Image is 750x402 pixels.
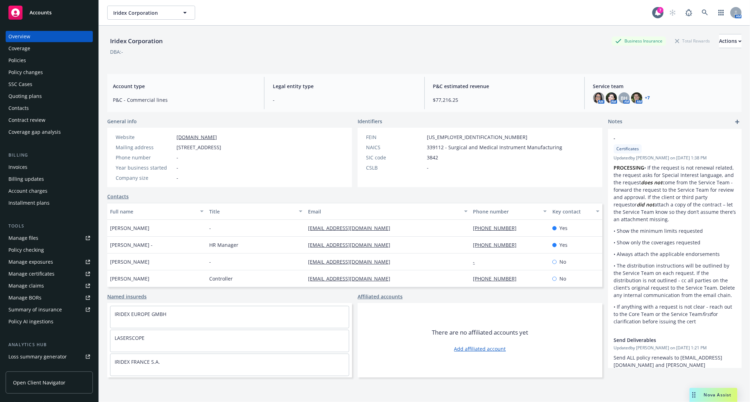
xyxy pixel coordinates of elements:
a: Contacts [107,193,129,200]
a: Manage files [6,232,93,244]
a: Billing updates [6,173,93,185]
span: - [427,164,429,171]
a: Contract review [6,114,93,126]
p: • The distribution instructions will be outlined by the Service Team on each request. If the dist... [614,262,736,299]
div: Policies [8,55,26,66]
div: Mailing address [116,144,174,151]
span: Updated by [PERSON_NAME] on [DATE] 1:38 PM [614,155,736,161]
a: Quoting plans [6,91,93,102]
span: $77,216.25 [433,96,576,104]
em: did not [637,201,654,208]
a: [EMAIL_ADDRESS][DOMAIN_NAME] [308,242,396,248]
a: Loss summary generator [6,351,93,362]
span: Open Client Navigator [13,379,65,386]
a: Named insureds [107,293,147,300]
a: Policies [6,55,93,66]
a: Report a Bug [682,6,696,20]
span: - [177,154,178,161]
div: Manage claims [8,280,44,291]
span: - [177,174,178,182]
a: Coverage gap analysis [6,126,93,138]
a: Coverage [6,43,93,54]
div: Manage certificates [8,268,55,279]
div: Manage files [8,232,38,244]
div: Send DeliverablesUpdatedby [PERSON_NAME] on [DATE] 1:21 PMSend ALL policy renewals to [EMAIL_ADDR... [608,331,742,382]
a: Start snowing [666,6,680,20]
div: Invoices [8,162,27,173]
div: Iridex Corporation [107,37,166,46]
div: Billing [6,152,93,159]
a: Manage certificates [6,268,93,279]
a: Installment plans [6,197,93,209]
a: IRIDEX FRANCE S.A. [115,358,160,365]
div: Company size [116,174,174,182]
span: - [273,96,416,104]
div: SIC code [366,154,424,161]
p: • If anything with a request is not clear - reach out to the Core Team or the Service Team for cl... [614,303,736,325]
a: [EMAIL_ADDRESS][DOMAIN_NAME] [308,275,396,282]
div: Manage exposures [8,256,53,268]
a: Overview [6,31,93,42]
div: Policy AI ingestions [8,316,53,327]
a: Policy AI ingestions [6,316,93,327]
span: Iridex Corporation [113,9,174,17]
button: Email [305,203,470,220]
div: Policy changes [8,67,43,78]
div: Year business started [116,164,174,171]
span: Send ALL policy renewals to [EMAIL_ADDRESS][DOMAIN_NAME] and [PERSON_NAME] [EMAIL_ADDRESS][DOMAIN... [614,354,722,376]
div: Tools [6,223,93,230]
span: - [177,164,178,171]
span: Notes [608,118,622,126]
a: Contacts [6,103,93,114]
a: Accounts [6,3,93,22]
span: [PERSON_NAME] - [110,241,153,249]
a: add [733,118,742,126]
div: Email [308,208,460,215]
span: There are no affiliated accounts yet [432,328,528,337]
span: [PERSON_NAME] [110,258,149,265]
div: 7 [657,7,664,13]
span: [US_EMPLOYER_IDENTIFICATION_NUMBER] [427,133,527,141]
em: does not [641,179,662,186]
a: Summary of insurance [6,304,93,315]
p: • If the request is not renewal related, the request asks for Special Interest language, and the ... [614,164,736,223]
a: SSC Cases [6,79,93,90]
div: Phone number [473,208,539,215]
div: Full name [110,208,196,215]
a: Account charges [6,185,93,197]
div: Analytics hub [6,341,93,348]
strong: PROCESSING [614,164,644,171]
a: [PHONE_NUMBER] [473,242,523,248]
div: Phone number [116,154,174,161]
span: - [209,258,211,265]
div: SSC Cases [8,79,32,90]
div: Loss summary generator [8,351,67,362]
div: Key contact [552,208,592,215]
span: 3842 [427,154,438,161]
button: Full name [107,203,206,220]
span: P&C - Commercial lines [113,96,256,104]
div: Business Insurance [612,37,666,45]
span: Identifiers [358,118,382,125]
div: Summary of insurance [8,304,62,315]
button: Title [206,203,306,220]
span: Nova Assist [704,392,732,398]
a: Affiliated accounts [358,293,403,300]
button: Nova Assist [690,388,737,402]
div: Contacts [8,103,29,114]
div: Title [209,208,295,215]
span: General info [107,118,137,125]
span: Legal entity type [273,83,416,90]
span: - [209,224,211,232]
span: Yes [559,241,568,249]
span: Controller [209,275,233,282]
span: Account type [113,83,256,90]
span: Send Deliverables [614,336,718,344]
div: Coverage gap analysis [8,126,61,138]
div: Drag to move [690,388,698,402]
div: -CertificatesUpdatedby [PERSON_NAME] on [DATE] 1:38 PMPROCESSING• If the request is not renewal r... [608,129,742,331]
a: [DOMAIN_NAME] [177,134,217,140]
div: CSLB [366,164,424,171]
span: BH [621,94,628,102]
button: Phone number [470,203,550,220]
